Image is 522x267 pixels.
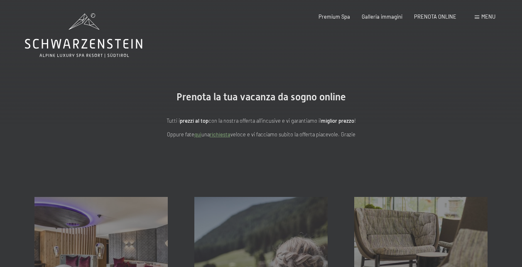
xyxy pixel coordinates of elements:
a: PRENOTA ONLINE [414,13,456,20]
a: Galleria immagini [362,13,402,20]
a: quì [194,131,201,138]
span: Prenota la tua vacanza da sogno online [176,91,346,103]
strong: prezzi al top [180,117,208,124]
strong: miglior prezzo [321,117,354,124]
span: Menu [481,13,495,20]
a: Premium Spa [319,13,350,20]
p: Tutti i con la nostra offerta all'incusive e vi garantiamo il ! [95,117,427,125]
a: richiesta [210,131,230,138]
p: Oppure fate una veloce e vi facciamo subito la offerta piacevole. Grazie [95,130,427,138]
